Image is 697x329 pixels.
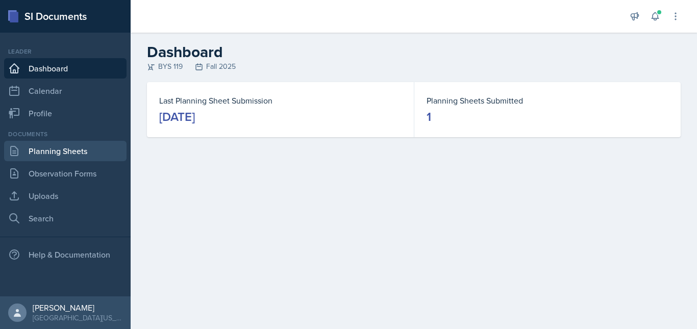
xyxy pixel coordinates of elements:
div: BYS 119 Fall 2025 [147,61,681,72]
a: Search [4,208,127,229]
a: Uploads [4,186,127,206]
h2: Dashboard [147,43,681,61]
div: Help & Documentation [4,244,127,265]
a: Dashboard [4,58,127,79]
a: Observation Forms [4,163,127,184]
div: Documents [4,130,127,139]
div: [PERSON_NAME] [33,302,122,313]
dt: Planning Sheets Submitted [427,94,668,107]
div: Leader [4,47,127,56]
div: 1 [427,109,431,125]
div: [GEOGRAPHIC_DATA][US_STATE] in [GEOGRAPHIC_DATA] [33,313,122,323]
a: Profile [4,103,127,123]
div: [DATE] [159,109,195,125]
dt: Last Planning Sheet Submission [159,94,402,107]
a: Planning Sheets [4,141,127,161]
a: Calendar [4,81,127,101]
